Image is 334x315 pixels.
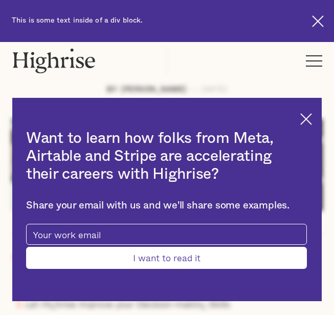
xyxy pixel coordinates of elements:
h2: Want to learn how folks from Meta, Airtable and Stripe are accelerating their careers with Highrise? [26,130,307,183]
img: Cross icon [300,113,312,125]
form: current-ascender-blog-article-modal-form [26,224,307,269]
img: Highrise logo [12,48,96,73]
input: Your work email [26,224,307,245]
div: Share your email with us and we'll share some examples. [26,200,307,212]
img: Cross icon [312,15,324,27]
input: I want to read it [26,247,307,269]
